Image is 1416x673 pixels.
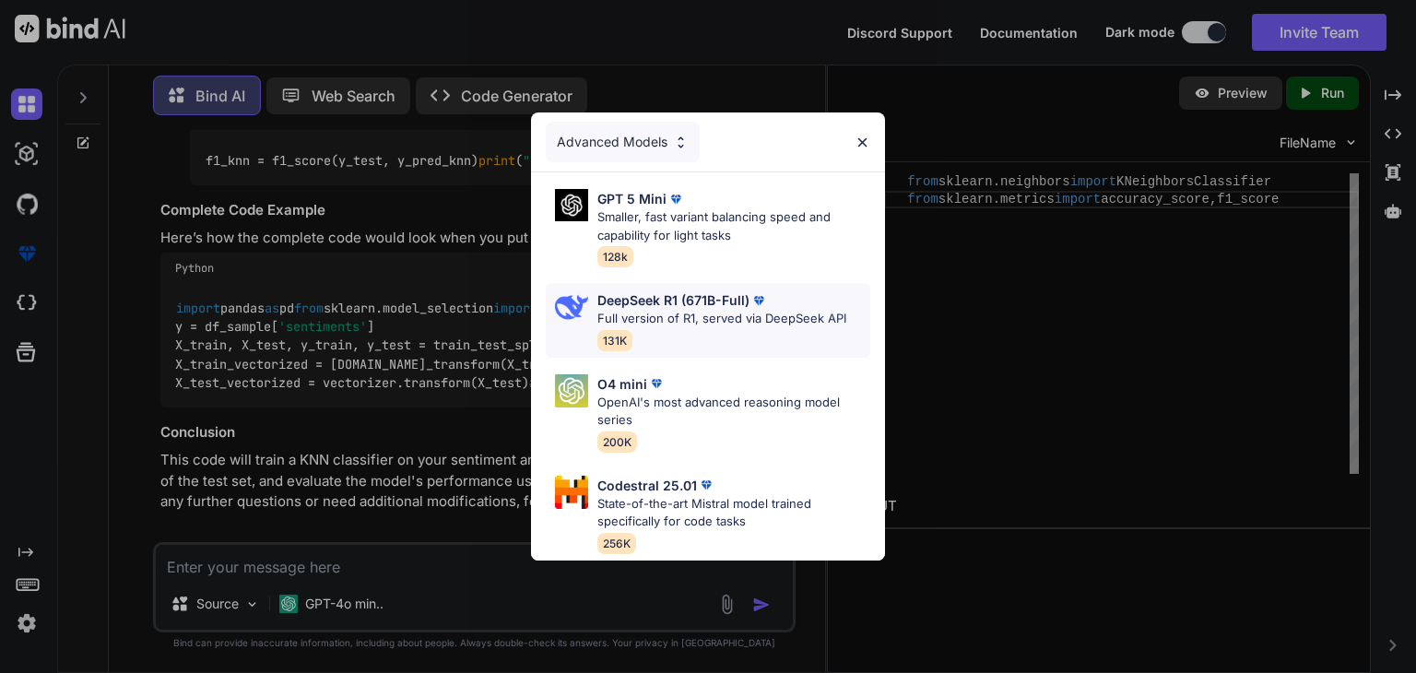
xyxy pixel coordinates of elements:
img: Pick Models [555,374,588,407]
img: premium [647,374,666,393]
p: O4 mini [597,374,647,394]
p: Codestral 25.01 [597,476,697,495]
img: Pick Models [555,189,588,221]
p: Smaller, fast variant balancing speed and capability for light tasks [597,208,870,244]
p: DeepSeek R1 (671B-Full) [597,290,749,310]
img: premium [749,291,768,310]
img: premium [667,190,685,208]
img: premium [697,476,715,494]
span: 200K [597,431,637,453]
p: GPT 5 Mini [597,189,667,208]
span: 131K [597,330,632,351]
p: Full version of R1, served via DeepSeek API [597,310,846,328]
img: Pick Models [555,476,588,509]
img: Pick Models [555,290,588,324]
img: Pick Models [673,135,689,150]
img: close [855,135,870,150]
span: 256K [597,533,636,554]
p: OpenAI's most advanced reasoning model series [597,394,870,430]
p: State-of-the-art Mistral model trained specifically for code tasks [597,495,870,531]
div: Advanced Models [546,122,700,162]
span: 128k [597,246,633,267]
